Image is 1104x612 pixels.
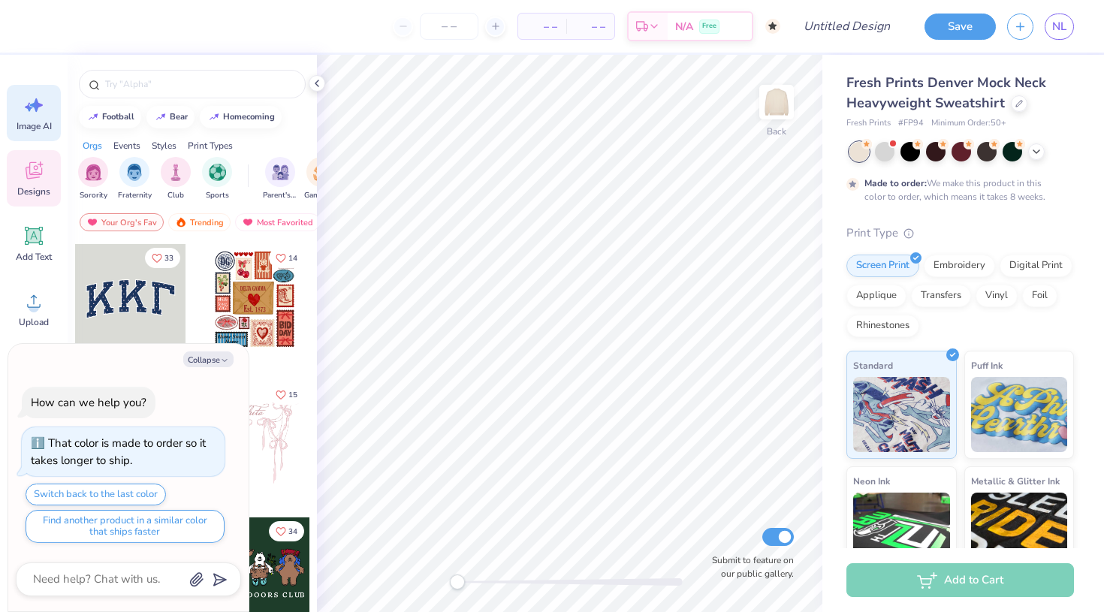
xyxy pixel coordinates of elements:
[272,164,289,181] img: Parent's Weekend Image
[263,190,297,201] span: Parent's Weekend
[126,164,143,181] img: Fraternity Image
[420,13,478,40] input: – –
[202,157,232,201] div: filter for Sports
[78,157,108,201] button: filter button
[31,436,206,468] div: That color is made to order so it takes longer to ship.
[925,14,996,40] button: Save
[971,473,1060,489] span: Metallic & Glitter Ink
[304,157,339,201] div: filter for Game Day
[313,164,330,181] img: Game Day Image
[188,139,233,152] div: Print Types
[304,190,339,201] span: Game Day
[202,157,232,201] button: filter button
[26,484,166,505] button: Switch back to the last color
[209,164,226,181] img: Sports Image
[146,106,195,128] button: bear
[168,213,231,231] div: Trending
[206,190,229,201] span: Sports
[87,113,99,122] img: trend_line.gif
[853,357,893,373] span: Standard
[208,113,220,122] img: trend_line.gif
[846,255,919,277] div: Screen Print
[931,117,1006,130] span: Minimum Order: 50 +
[767,125,786,138] div: Back
[971,357,1003,373] span: Puff Ink
[846,117,891,130] span: Fresh Prints
[263,157,297,201] button: filter button
[762,87,792,117] img: Back
[118,157,152,201] button: filter button
[118,157,152,201] div: filter for Fraternity
[113,139,140,152] div: Events
[1045,14,1074,40] a: NL
[304,157,339,201] button: filter button
[31,395,146,410] div: How can we help you?
[200,106,282,128] button: homecoming
[235,213,320,231] div: Most Favorited
[26,510,225,543] button: Find another product in a similar color that ships faster
[924,255,995,277] div: Embroidery
[288,255,297,262] span: 14
[16,251,52,263] span: Add Text
[846,74,1046,112] span: Fresh Prints Denver Mock Neck Heavyweight Sweatshirt
[527,19,557,35] span: – –
[704,553,794,580] label: Submit to feature on our public gallery.
[17,185,50,197] span: Designs
[102,113,134,121] div: football
[1000,255,1072,277] div: Digital Print
[170,113,188,121] div: bear
[269,521,304,541] button: Like
[702,21,716,32] span: Free
[864,177,927,189] strong: Made to order:
[175,217,187,228] img: trending.gif
[167,190,184,201] span: Club
[145,248,180,268] button: Like
[792,11,902,41] input: Untitled Design
[79,106,141,128] button: football
[155,113,167,122] img: trend_line.gif
[269,248,304,268] button: Like
[853,377,950,452] img: Standard
[846,315,919,337] div: Rhinestones
[17,120,52,132] span: Image AI
[846,285,906,307] div: Applique
[288,528,297,535] span: 34
[152,139,176,152] div: Styles
[19,316,49,328] span: Upload
[864,176,1049,203] div: We make this product in this color to order, which means it takes 8 weeks.
[78,157,108,201] div: filter for Sorority
[85,164,102,181] img: Sorority Image
[167,164,184,181] img: Club Image
[242,217,254,228] img: most_fav.gif
[575,19,605,35] span: – –
[1052,18,1066,35] span: NL
[911,285,971,307] div: Transfers
[83,139,102,152] div: Orgs
[161,157,191,201] div: filter for Club
[853,493,950,568] img: Neon Ink
[80,190,107,201] span: Sorority
[161,157,191,201] button: filter button
[898,117,924,130] span: # FP94
[853,473,890,489] span: Neon Ink
[263,157,297,201] div: filter for Parent's Weekend
[971,493,1068,568] img: Metallic & Glitter Ink
[80,213,164,231] div: Your Org's Fav
[976,285,1018,307] div: Vinyl
[183,351,234,367] button: Collapse
[86,217,98,228] img: most_fav.gif
[104,77,296,92] input: Try "Alpha"
[164,255,173,262] span: 33
[1022,285,1057,307] div: Foil
[288,391,297,399] span: 15
[450,574,465,589] div: Accessibility label
[223,113,275,121] div: homecoming
[675,19,693,35] span: N/A
[118,190,152,201] span: Fraternity
[971,377,1068,452] img: Puff Ink
[269,384,304,405] button: Like
[846,225,1074,242] div: Print Type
